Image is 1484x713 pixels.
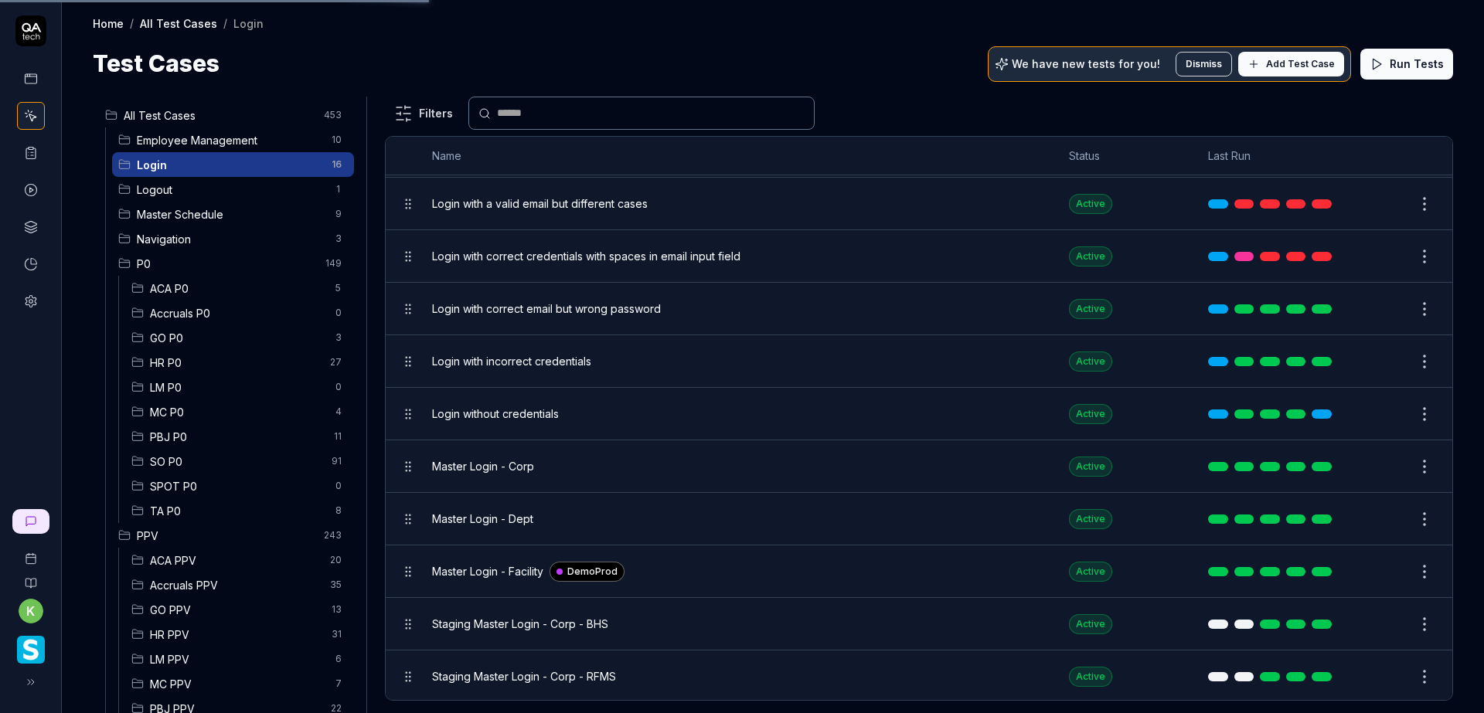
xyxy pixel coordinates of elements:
[233,15,264,31] div: Login
[318,526,348,545] span: 243
[150,478,326,494] span: SPOT P0
[125,325,354,350] div: Drag to reorderGO P03
[112,127,354,152] div: Drag to reorderEmployee Management10
[137,528,315,544] span: PPV
[1069,614,1112,634] div: Active
[12,509,49,534] a: New conversation
[1238,52,1344,76] button: Add Test Case
[318,106,348,124] span: 453
[137,256,316,272] span: P0
[125,276,354,300] div: Drag to reorderACA P05
[329,674,348,693] span: 7
[137,206,326,222] span: Master Schedule
[150,330,326,346] span: GO P0
[125,548,354,572] div: Drag to reorderACA PPV20
[1193,137,1353,175] th: Last Run
[386,598,1452,650] tr: Staging Master Login - Corp - BHSActive
[137,157,322,173] span: Login
[1069,404,1112,424] div: Active
[386,440,1452,493] tr: Master Login - CorpActive
[137,182,326,198] span: Logout
[150,355,321,371] span: HR P0
[124,107,315,124] span: All Test Cases
[137,231,326,247] span: Navigation
[150,503,326,519] span: TA P0
[125,474,354,498] div: Drag to reorderSPOT P00
[125,647,354,671] div: Drag to reorderLM PPV6
[137,132,322,148] span: Employee Management
[1176,52,1232,76] button: Dismiss
[325,625,348,643] span: 31
[432,563,543,579] span: Master Login - Facility
[329,477,348,495] span: 0
[432,195,648,212] span: Login with a valid email but different cases
[150,404,326,420] span: MC P0
[150,651,326,667] span: LM PPV
[329,328,348,347] span: 3
[6,565,55,589] a: Documentation
[1069,562,1112,582] div: Active
[324,551,348,569] span: 20
[1069,351,1112,372] div: Active
[150,453,322,470] span: SO P0
[130,15,134,31] div: /
[432,353,591,369] span: Login with incorrect credentials
[432,458,534,474] span: Master Login - Corp
[125,350,354,375] div: Drag to reorderHR P027
[386,230,1452,283] tr: Login with correct credentials with spaces in email input fieldActive
[150,552,321,569] span: ACA PPV
[19,599,43,623] button: k
[150,280,326,297] span: ACA P0
[1053,137,1193,175] th: Status
[1069,246,1112,267] div: Active
[150,305,326,321] span: Accruals P0
[112,251,354,276] div: Drag to reorderP0149
[325,452,348,470] span: 91
[324,353,348,372] span: 27
[386,335,1452,388] tr: Login with incorrect credentialsActive
[150,626,322,643] span: HR PPV
[417,137,1053,175] th: Name
[386,493,1452,545] tr: Master Login - DeptActive
[1012,59,1160,70] p: We have new tests for you!
[385,98,462,129] button: Filters
[329,229,348,248] span: 3
[329,402,348,421] span: 4
[125,498,354,523] div: Drag to reorderTA P08
[329,304,348,322] span: 0
[329,205,348,223] span: 9
[325,600,348,619] span: 13
[223,15,227,31] div: /
[324,575,348,594] span: 35
[112,523,354,548] div: Drag to reorderPPV243
[125,671,354,696] div: Drag to reorderMC PPV7
[432,668,616,684] span: Staging Master Login - Corp - RFMS
[432,248,740,264] span: Login with correct credentials with spaces in email input field
[112,177,354,202] div: Drag to reorderLogout1
[1069,457,1112,477] div: Active
[328,427,348,446] span: 11
[112,226,354,251] div: Drag to reorderNavigation3
[150,676,326,692] span: MC PPV
[1069,509,1112,529] div: Active
[329,501,348,520] span: 8
[125,399,354,424] div: Drag to reorderMC P04
[93,46,220,81] h1: Test Cases
[112,152,354,177] div: Drag to reorderLogin16
[1266,57,1335,71] span: Add Test Case
[1360,49,1453,80] button: Run Tests
[125,622,354,647] div: Drag to reorderHR PPV31
[125,375,354,399] div: Drag to reorderLM P00
[386,650,1452,703] tr: Staging Master Login - Corp - RFMSActive
[125,597,354,622] div: Drag to reorderGO PPV13
[1069,194,1112,214] div: Active
[150,429,325,445] span: PBJ P0
[386,283,1452,335] tr: Login with correct email but wrong passwordActive
[93,15,124,31] a: Home
[125,572,354,597] div: Drag to reorderAccruals PPV35
[386,178,1452,230] tr: Login with a valid email but different casesActive
[150,602,322,618] span: GO PPV
[6,540,55,565] a: Book a call with us
[386,388,1452,440] tr: Login without credentialsActive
